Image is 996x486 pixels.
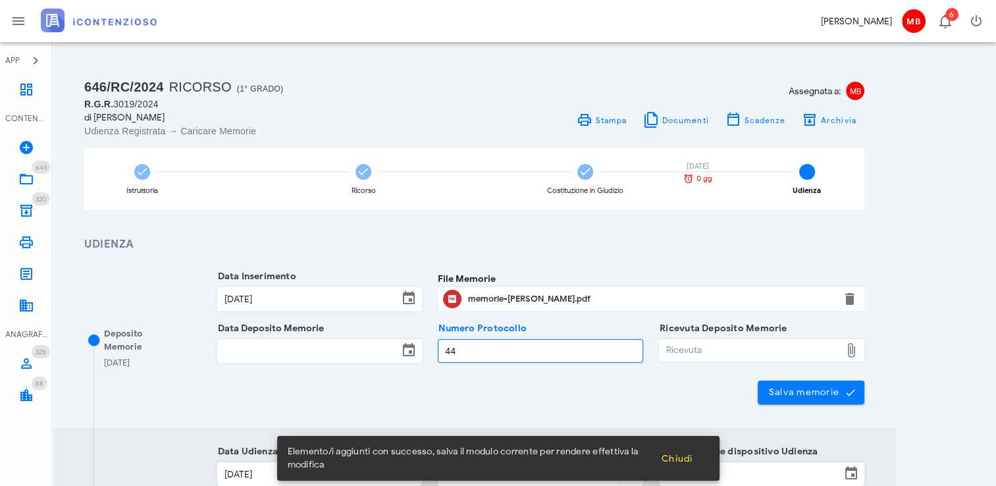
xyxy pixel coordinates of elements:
input: Numero Protocollo [438,340,642,362]
span: Stampa [594,115,627,125]
div: Udienza Registrata → Caricare Memorie [84,124,467,138]
div: [PERSON_NAME] [821,14,892,28]
span: (1° Grado) [237,84,284,94]
span: Distintivo [945,8,958,21]
label: Data Inserimento [214,270,296,283]
span: Distintivo [32,192,50,205]
span: MB [846,82,864,100]
div: 3019/2024 [84,97,467,111]
span: 646/RC/2024 [84,80,164,94]
div: memorie-[PERSON_NAME].pdf [468,294,834,304]
span: Documenti [662,115,709,125]
button: Clicca per aprire un'anteprima del file o scaricarlo [443,290,461,308]
span: 320 [36,195,46,203]
div: Udienza [793,187,821,194]
span: Ricorso [169,80,232,94]
div: Costituzione in Giudizio [547,187,623,194]
button: Distintivo [929,5,960,37]
div: Ricevuta [660,340,841,361]
span: 643 [36,163,47,172]
span: Archivia [820,115,856,125]
label: Ricevuta Deposito Memorie [656,322,787,335]
div: Istruttoria [126,187,158,194]
span: Assegnata a: [789,84,841,98]
label: Data ricezione dispositivo Udienza [656,445,818,458]
span: Scadenze [743,115,785,125]
div: [DATE] [104,356,130,369]
button: Chiudi [650,446,704,470]
div: Clicca per aprire un'anteprima del file o scaricarlo [468,288,834,310]
label: Numero Protocollo [434,322,527,335]
button: Elimina [842,291,858,307]
span: Chiudi [661,453,693,464]
div: ANAGRAFICA [5,329,47,340]
span: MB [902,9,926,33]
span: 325 [36,348,46,356]
div: CONTENZIOSO [5,113,47,124]
span: Salva memorie [768,387,854,398]
label: Data Udienza [214,445,278,458]
span: Distintivo [32,161,51,174]
div: di [PERSON_NAME] [84,111,467,124]
span: Distintivo [32,345,50,358]
button: Archivia [793,111,864,129]
div: Ricorso [352,187,376,194]
span: Elemento/i aggiunti con successo, salva il modulo corrente per rendere effettiva la modifica [288,445,650,472]
button: Scadenze [717,111,794,129]
button: Salva memorie [758,381,865,404]
img: logo-text-2x.png [41,9,157,32]
a: Stampa [568,111,635,129]
button: Documenti [635,111,717,129]
span: 0 gg [696,175,712,182]
div: Deposito Memorie [104,327,182,353]
h3: Udienza [84,236,864,253]
button: MB [897,5,929,37]
span: 88 [36,379,43,388]
span: 4 [799,164,815,180]
label: File Memorie [438,272,496,286]
div: [DATE] [675,163,721,170]
span: R.G.R. [84,99,113,109]
span: Distintivo [32,377,47,390]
